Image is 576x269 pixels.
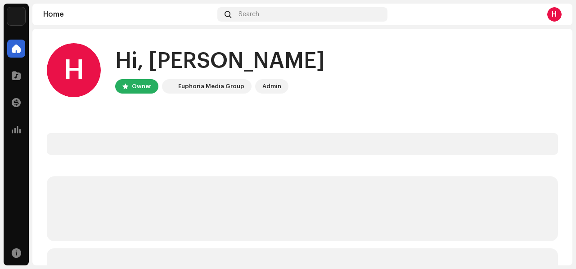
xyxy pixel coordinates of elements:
[115,47,325,76] div: Hi, [PERSON_NAME]
[164,81,175,92] img: de0d2825-999c-4937-b35a-9adca56ee094
[238,11,259,18] span: Search
[47,43,101,97] div: H
[262,81,281,92] div: Admin
[132,81,151,92] div: Owner
[7,7,25,25] img: de0d2825-999c-4937-b35a-9adca56ee094
[547,7,562,22] div: H
[178,81,244,92] div: Euphoria Media Group
[43,11,214,18] div: Home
